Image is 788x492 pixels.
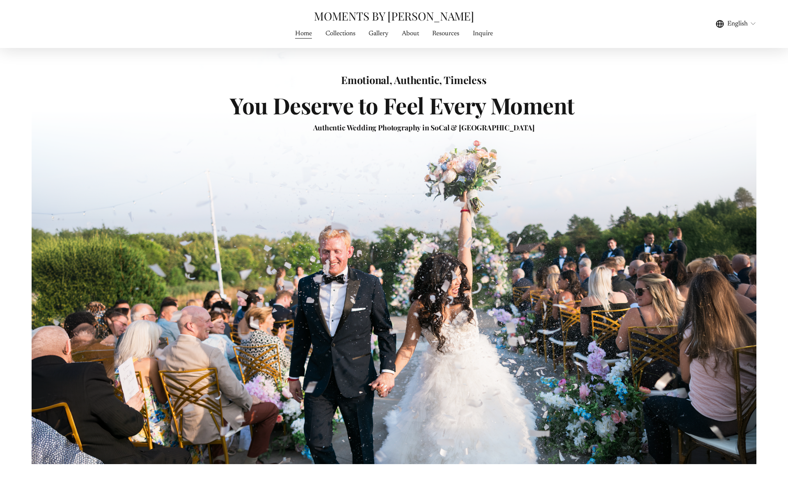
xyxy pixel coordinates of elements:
[402,28,419,39] a: About
[313,123,535,132] strong: Authentic Wedding Photography in SoCal & [GEOGRAPHIC_DATA]
[473,28,493,39] a: Inquire
[716,18,757,30] div: language picker
[369,28,388,39] a: folder dropdown
[727,19,748,29] span: English
[295,28,312,39] a: Home
[325,28,355,39] a: Collections
[432,28,459,39] a: Resources
[314,8,474,23] a: MOMENTS BY [PERSON_NAME]
[341,73,486,87] strong: Emotional, Authentic, Timeless
[369,29,388,39] span: Gallery
[230,90,575,120] strong: You Deserve to Feel Every Moment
